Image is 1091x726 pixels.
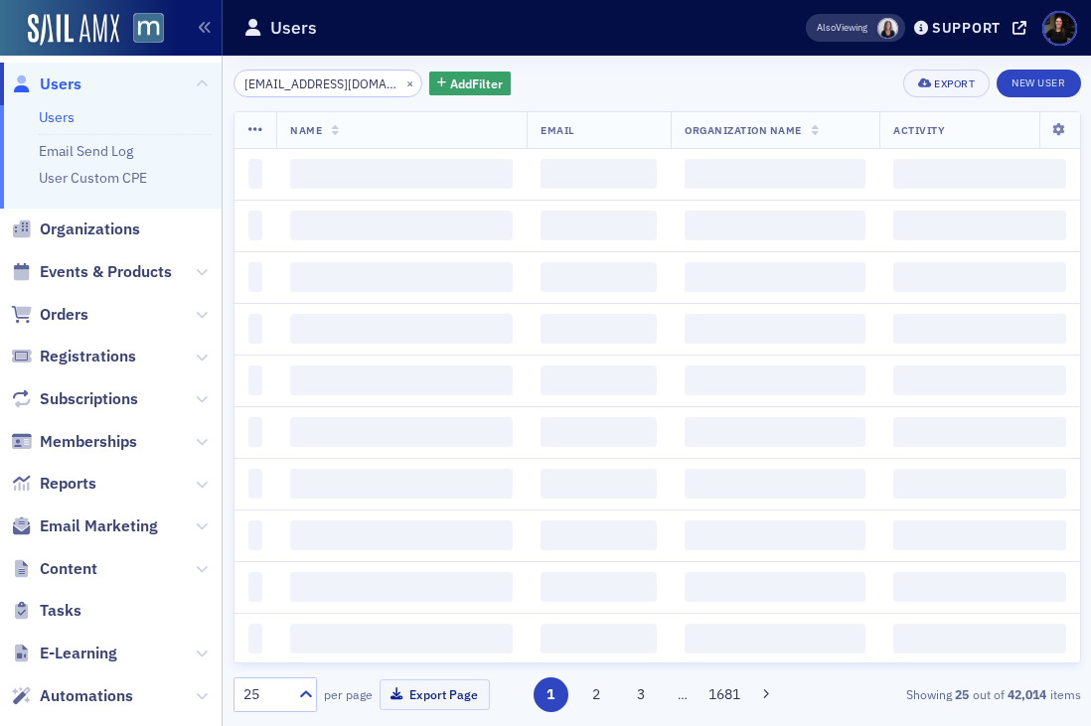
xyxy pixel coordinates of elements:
[290,417,513,447] span: ‌
[248,469,263,499] span: ‌
[903,70,990,97] button: Export
[380,679,490,710] button: Export Page
[290,262,513,292] span: ‌
[541,211,657,240] span: ‌
[685,159,865,189] span: ‌
[234,70,423,97] input: Search…
[290,123,322,137] span: Name
[40,600,81,622] span: Tasks
[40,218,140,240] span: Organizations
[685,365,865,395] span: ‌
[952,685,973,703] strong: 25
[243,684,287,705] div: 25
[11,73,81,95] a: Users
[40,388,138,410] span: Subscriptions
[11,261,172,283] a: Events & Products
[248,211,263,240] span: ‌
[248,262,263,292] span: ‌
[685,520,865,550] span: ‌
[429,72,511,96] button: AddFilter
[669,685,697,703] span: …
[11,515,158,537] a: Email Marketing
[119,13,164,47] a: View Homepage
[541,417,657,447] span: ‌
[707,677,742,712] button: 1681
[893,159,1066,189] span: ‌
[40,473,96,495] span: Reports
[290,624,513,653] span: ‌
[893,211,1066,240] span: ‌
[39,142,133,160] a: Email Send Log
[11,473,96,495] a: Reports
[817,21,867,35] span: Viewing
[40,558,97,580] span: Content
[11,218,140,240] a: Organizations
[812,685,1080,703] div: Showing out of items
[248,314,263,344] span: ‌
[685,469,865,499] span: ‌
[290,314,513,344] span: ‌
[248,159,263,189] span: ‌
[893,262,1066,292] span: ‌
[534,677,568,712] button: 1
[685,624,865,653] span: ‌
[541,520,657,550] span: ‌
[290,211,513,240] span: ‌
[685,262,865,292] span: ‌
[11,431,137,453] a: Memberships
[541,314,657,344] span: ‌
[40,643,117,664] span: E-Learning
[1005,685,1050,703] strong: 42,014
[932,19,1001,37] div: Support
[39,169,147,187] a: User Custom CPE
[11,388,138,410] a: Subscriptions
[877,18,898,39] span: Kelly Brown
[248,624,263,653] span: ‌
[685,314,865,344] span: ‌
[270,16,317,40] h1: Users
[11,346,136,367] a: Registrations
[248,520,263,550] span: ‌
[685,123,802,137] span: Organization Name
[685,417,865,447] span: ‌
[40,346,136,367] span: Registrations
[893,314,1066,344] span: ‌
[39,108,75,126] a: Users
[817,21,836,34] div: Also
[248,417,263,447] span: ‌
[893,572,1066,602] span: ‌
[40,73,81,95] span: Users
[1042,11,1077,46] span: Profile
[40,515,158,537] span: Email Marketing
[248,572,263,602] span: ‌
[893,417,1066,447] span: ‌
[541,572,657,602] span: ‌
[11,643,117,664] a: E-Learning
[28,14,119,46] img: SailAMX
[541,262,657,292] span: ‌
[685,211,865,240] span: ‌
[997,70,1080,97] a: New User
[290,520,513,550] span: ‌
[40,685,133,707] span: Automations
[40,304,88,326] span: Orders
[893,624,1066,653] span: ‌
[541,123,574,137] span: Email
[290,469,513,499] span: ‌
[685,572,865,602] span: ‌
[578,677,613,712] button: 2
[248,365,263,395] span: ‌
[541,469,657,499] span: ‌
[624,677,659,712] button: 3
[324,685,373,703] label: per page
[11,685,133,707] a: Automations
[541,365,657,395] span: ‌
[893,365,1066,395] span: ‌
[450,74,503,92] span: Add Filter
[290,572,513,602] span: ‌
[133,13,164,44] img: SailAMX
[893,469,1066,499] span: ‌
[40,431,137,453] span: Memberships
[290,365,513,395] span: ‌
